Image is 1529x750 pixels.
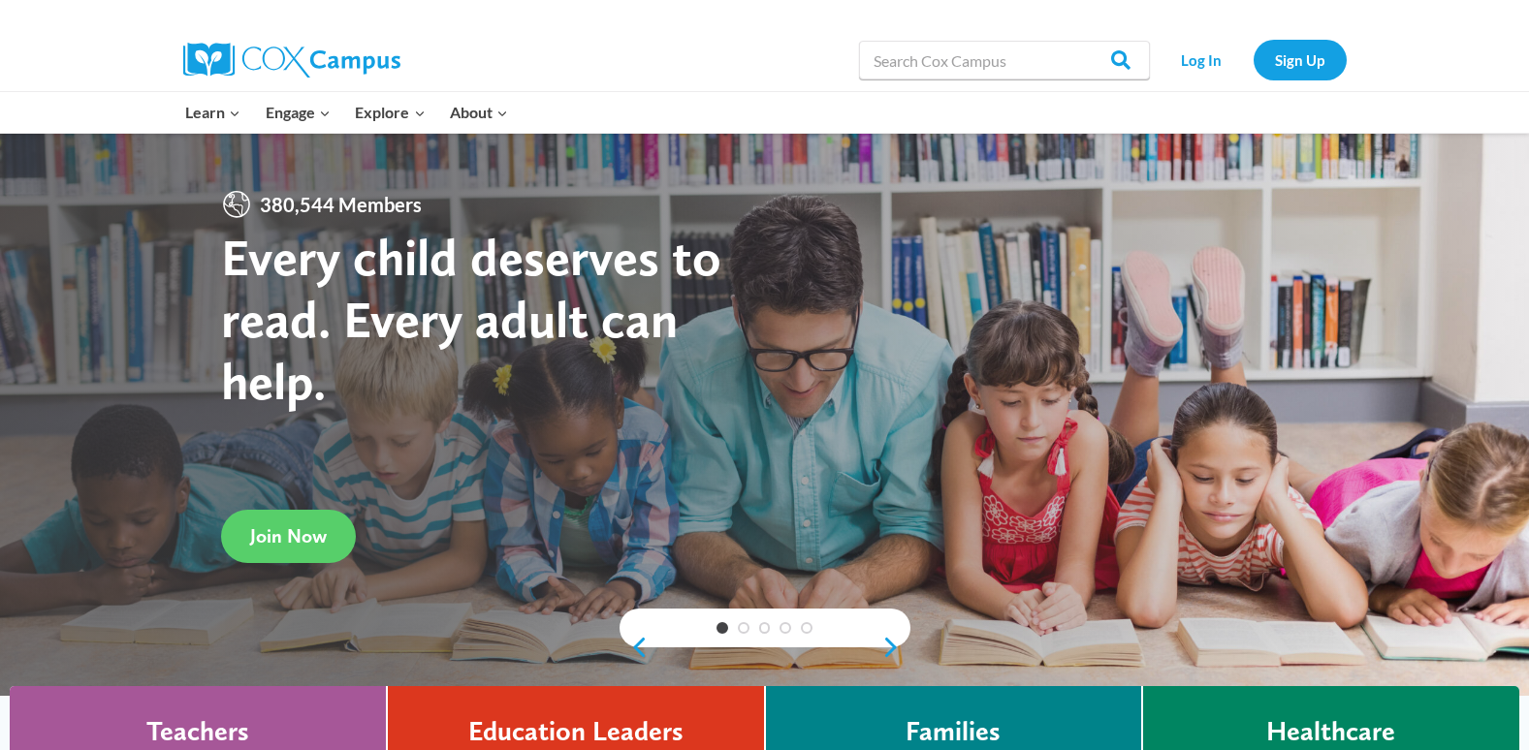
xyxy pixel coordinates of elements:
h4: Families [906,715,1001,748]
a: Sign Up [1254,40,1347,79]
span: About [450,100,508,125]
span: Engage [266,100,331,125]
nav: Primary Navigation [174,92,521,133]
a: previous [620,636,649,659]
a: next [881,636,910,659]
h4: Education Leaders [468,715,684,748]
a: 2 [738,622,749,634]
a: 4 [780,622,791,634]
strong: Every child deserves to read. Every adult can help. [221,226,721,411]
a: 5 [801,622,812,634]
img: Cox Campus [183,43,400,78]
h4: Healthcare [1266,715,1395,748]
h4: Teachers [146,715,249,748]
a: 3 [759,622,771,634]
span: Explore [355,100,425,125]
div: content slider buttons [620,628,910,667]
nav: Secondary Navigation [1160,40,1347,79]
a: Log In [1160,40,1244,79]
span: 380,544 Members [252,189,430,220]
a: Join Now [221,510,356,563]
span: Learn [185,100,240,125]
input: Search Cox Campus [859,41,1150,79]
a: 1 [717,622,728,634]
span: Join Now [250,524,327,547]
